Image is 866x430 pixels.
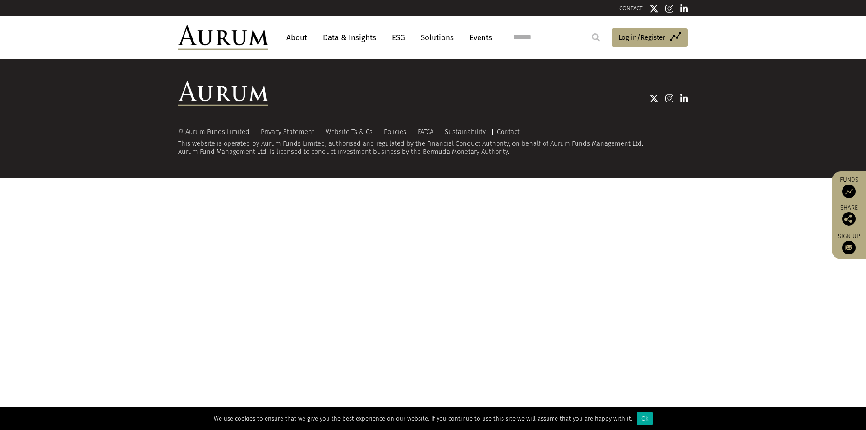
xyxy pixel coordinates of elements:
a: Funds [836,176,861,198]
img: Instagram icon [665,4,673,13]
a: Data & Insights [318,29,381,46]
a: Contact [497,128,520,136]
img: Linkedin icon [680,94,688,103]
img: Aurum Logo [178,81,268,106]
img: Twitter icon [649,4,659,13]
img: Linkedin icon [680,4,688,13]
input: Submit [587,28,605,46]
a: About [282,29,312,46]
div: This website is operated by Aurum Funds Limited, authorised and regulated by the Financial Conduc... [178,128,688,156]
a: Website Ts & Cs [326,128,373,136]
img: Aurum [178,25,268,50]
a: Log in/Register [612,28,688,47]
a: FATCA [418,128,433,136]
a: Solutions [416,29,458,46]
a: Events [465,29,492,46]
a: CONTACT [619,5,643,12]
a: ESG [387,29,410,46]
a: Sustainability [445,128,486,136]
span: Log in/Register [618,32,665,43]
a: Policies [384,128,406,136]
img: Twitter icon [649,94,659,103]
img: Instagram icon [665,94,673,103]
div: © Aurum Funds Limited [178,129,254,135]
a: Privacy Statement [261,128,314,136]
